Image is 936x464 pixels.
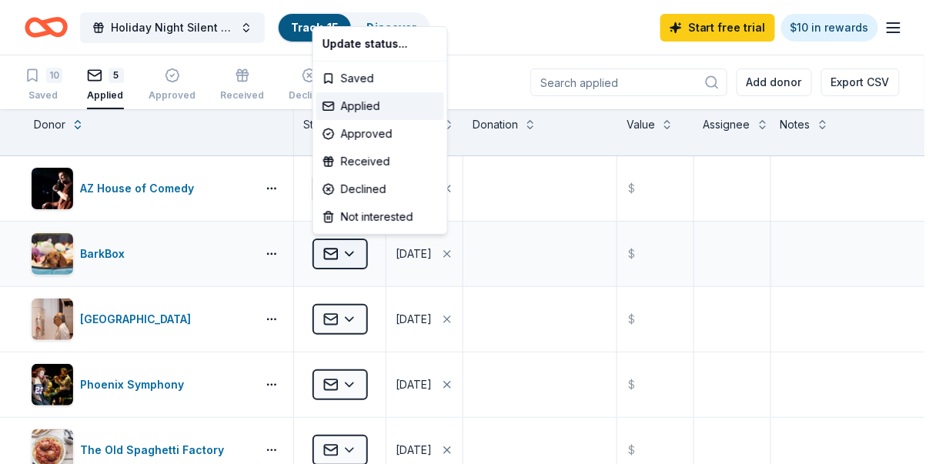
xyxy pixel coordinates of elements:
div: Update status... [316,30,444,58]
div: Not interested [316,203,444,231]
div: Approved [316,120,444,148]
div: Received [316,148,444,175]
div: Declined [316,175,444,203]
div: Saved [316,65,444,92]
div: Applied [316,92,444,120]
